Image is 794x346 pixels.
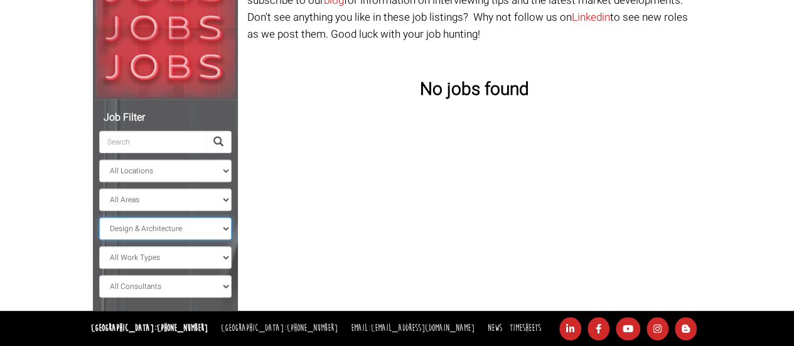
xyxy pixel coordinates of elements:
[287,322,338,334] a: [PHONE_NUMBER]
[99,112,232,124] h5: Job Filter
[510,322,541,334] a: Timesheets
[247,80,702,100] h3: No jobs found
[99,131,206,153] input: Search
[572,9,610,25] a: Linkedin
[488,322,502,334] a: News
[218,320,341,338] li: [GEOGRAPHIC_DATA]:
[348,320,478,338] li: Email:
[91,322,208,334] strong: [GEOGRAPHIC_DATA]:
[371,322,475,334] a: [EMAIL_ADDRESS][DOMAIN_NAME]
[157,322,208,334] a: [PHONE_NUMBER]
